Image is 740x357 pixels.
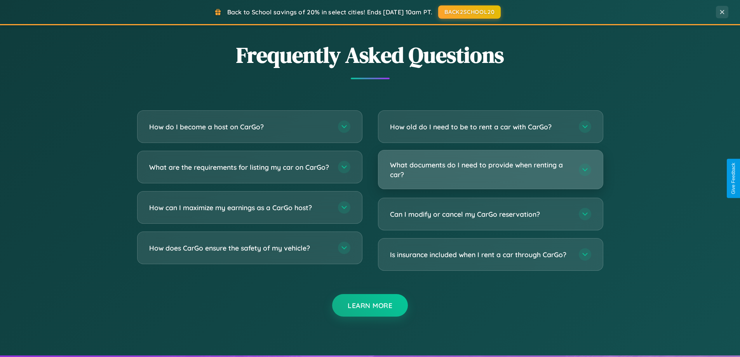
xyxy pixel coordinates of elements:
[332,294,408,317] button: Learn More
[390,209,571,219] h3: Can I modify or cancel my CarGo reservation?
[438,5,501,19] button: BACK2SCHOOL20
[149,162,330,172] h3: What are the requirements for listing my car on CarGo?
[137,40,603,70] h2: Frequently Asked Questions
[149,203,330,212] h3: How can I maximize my earnings as a CarGo host?
[390,250,571,259] h3: Is insurance included when I rent a car through CarGo?
[227,8,432,16] span: Back to School savings of 20% in select cities! Ends [DATE] 10am PT.
[149,243,330,253] h3: How does CarGo ensure the safety of my vehicle?
[390,160,571,179] h3: What documents do I need to provide when renting a car?
[390,122,571,132] h3: How old do I need to be to rent a car with CarGo?
[731,163,736,194] div: Give Feedback
[149,122,330,132] h3: How do I become a host on CarGo?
